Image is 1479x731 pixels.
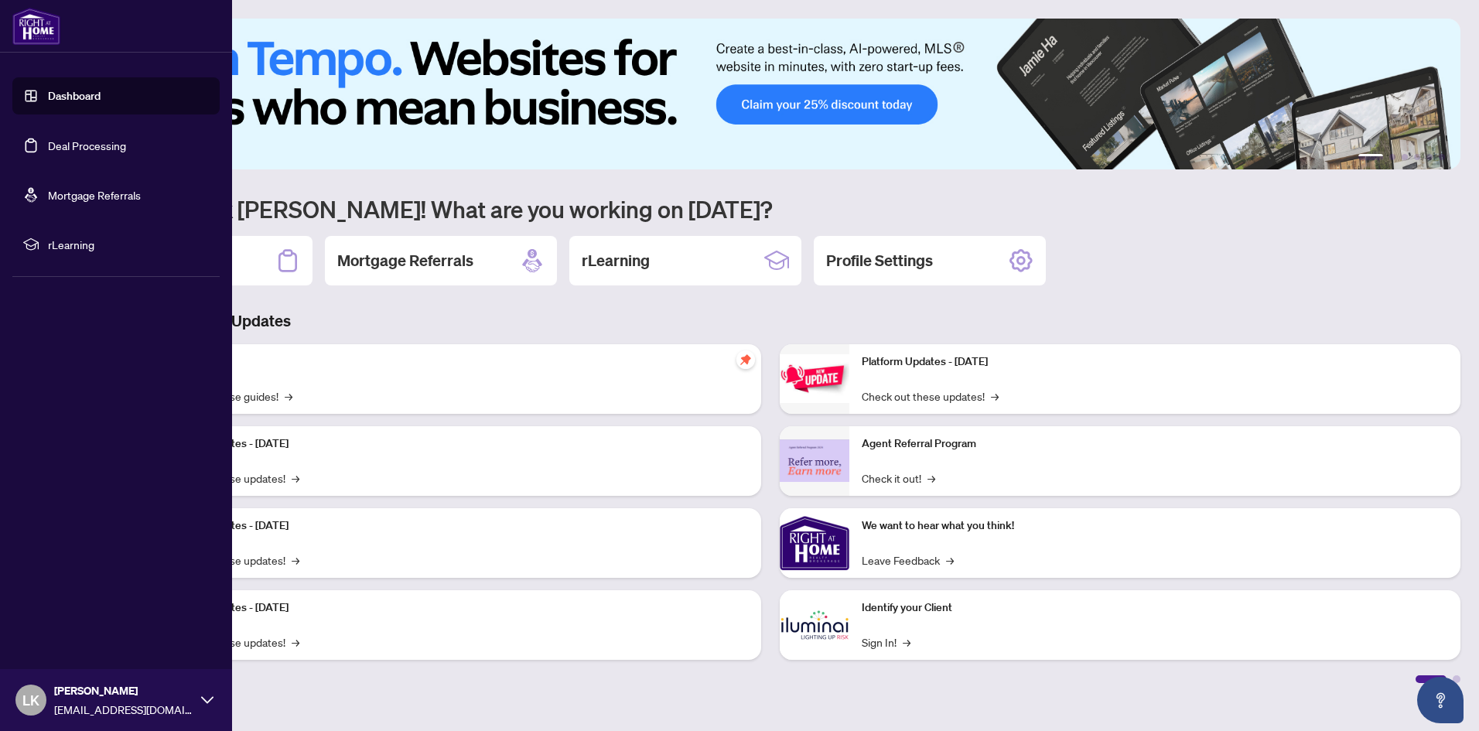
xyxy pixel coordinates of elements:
[862,599,1448,617] p: Identify your Client
[48,188,141,202] a: Mortgage Referrals
[862,634,910,651] a: Sign In!→
[582,250,650,272] h2: rLearning
[946,552,954,569] span: →
[780,354,849,403] img: Platform Updates - June 23, 2025
[337,250,473,272] h2: Mortgage Referrals
[826,250,933,272] h2: Profile Settings
[862,552,954,569] a: Leave Feedback→
[1439,154,1445,160] button: 6
[12,8,60,45] img: logo
[54,701,193,718] span: [EMAIL_ADDRESS][DOMAIN_NAME]
[903,634,910,651] span: →
[48,236,209,253] span: rLearning
[1426,154,1433,160] button: 5
[22,689,39,711] span: LK
[1417,677,1464,723] button: Open asap
[862,354,1448,371] p: Platform Updates - [DATE]
[991,388,999,405] span: →
[80,194,1460,224] h1: Welcome back [PERSON_NAME]! What are you working on [DATE]?
[1402,154,1408,160] button: 3
[780,508,849,578] img: We want to hear what you think!
[48,89,101,103] a: Dashboard
[48,138,126,152] a: Deal Processing
[162,518,749,535] p: Platform Updates - [DATE]
[780,439,849,482] img: Agent Referral Program
[1414,154,1420,160] button: 4
[736,350,755,369] span: pushpin
[862,436,1448,453] p: Agent Referral Program
[80,19,1460,169] img: Slide 0
[780,590,849,660] img: Identify your Client
[162,436,749,453] p: Platform Updates - [DATE]
[292,634,299,651] span: →
[1389,154,1395,160] button: 2
[162,354,749,371] p: Self-Help
[862,388,999,405] a: Check out these updates!→
[162,599,749,617] p: Platform Updates - [DATE]
[862,470,935,487] a: Check it out!→
[80,310,1460,332] h3: Brokerage & Industry Updates
[285,388,292,405] span: →
[54,682,193,699] span: [PERSON_NAME]
[292,470,299,487] span: →
[862,518,1448,535] p: We want to hear what you think!
[927,470,935,487] span: →
[1358,154,1383,160] button: 1
[292,552,299,569] span: →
